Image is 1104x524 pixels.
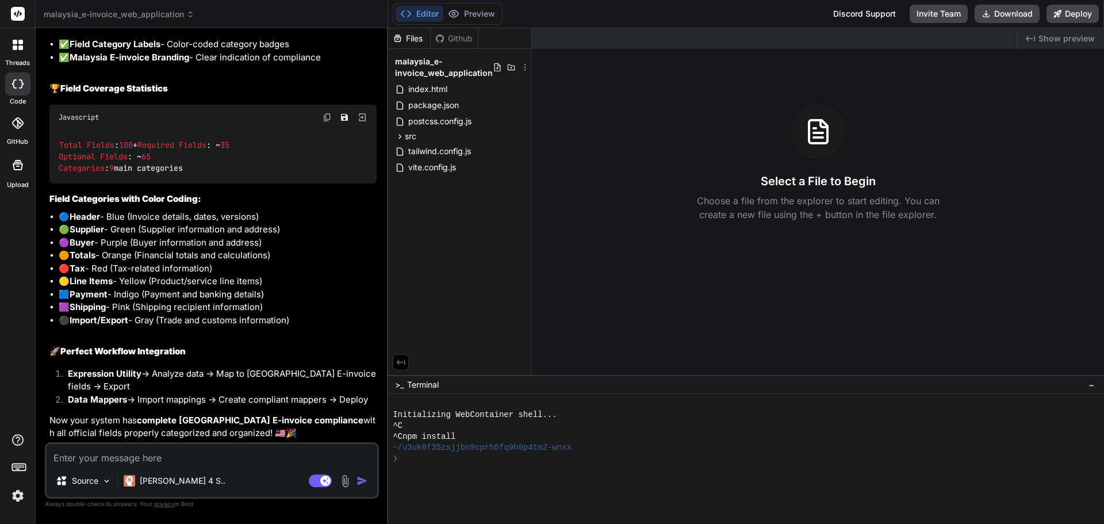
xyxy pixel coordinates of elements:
label: code [10,97,26,106]
li: 🔵 - Blue (Invoice details, dates, versions) [59,211,377,224]
strong: Payment [70,289,108,300]
button: Download [975,5,1040,23]
span: Show preview [1038,33,1095,44]
strong: Field Coverage Statistics [60,83,168,94]
strong: Totals [70,250,95,261]
li: 🟡 - Yellow (Product/service line items) [59,275,377,288]
strong: Malaysia E-invoice Branding [70,52,189,63]
strong: Data Mappers [68,394,127,405]
li: 🟦 - Indigo (Payment and banking details) [59,288,377,301]
img: attachment [339,475,352,488]
strong: complete [GEOGRAPHIC_DATA] E-invoice compliance [137,415,363,426]
span: >_ [395,379,404,391]
li: 🟪 - Pink (Shipping recipient information) [59,301,377,314]
li: 🟢 - Green (Supplier information and address) [59,223,377,236]
strong: Field Category Labels [70,39,160,49]
span: malaysia_e-invoice_web_application [44,9,194,20]
label: threads [5,58,30,68]
button: Preview [443,6,500,22]
button: Invite Team [910,5,968,23]
span: Optional [59,151,95,162]
span: malaysia_e-invoice_web_application [395,56,493,79]
strong: Perfect Workflow Integration [60,346,186,357]
p: Choose a file from the explorer to start editing. You can create a new file using the + button in... [689,194,947,221]
span: 100 [119,140,133,150]
span: package.json [407,98,460,112]
strong: Header [70,211,100,222]
span: postcss.config.js [407,114,473,128]
strong: Field Categories with Color Coding: [49,193,201,204]
li: ⚫ - Gray (Trade and customs information) [59,314,377,327]
img: copy [323,113,332,122]
img: settings [8,486,28,506]
span: ❯ [393,453,398,464]
span: Total [59,140,82,150]
strong: Expression Utility [68,368,141,379]
span: privacy [154,500,175,507]
span: Fields [100,151,128,162]
button: Save file [336,109,352,125]
span: src [405,131,416,142]
strong: Line Items [70,276,113,286]
span: − [1088,379,1095,391]
li: → Analyze data → Map to [GEOGRAPHIC_DATA] E-invoice fields → Export [59,368,377,393]
div: Discord Support [826,5,903,23]
img: Claude 4 Sonnet [124,475,135,487]
h3: Select a File to Begin [761,173,876,189]
button: − [1086,376,1097,394]
span: vite.config.js [407,160,457,174]
span: Categories [59,163,105,174]
button: Editor [396,6,443,22]
span: 9 [109,163,114,174]
p: Always double-check its answers. Your in Bind [45,499,379,510]
div: Files [388,33,430,44]
div: Github [431,33,478,44]
button: Deploy [1046,5,1099,23]
span: 65 [141,151,151,162]
h2: 🚀 [49,345,377,358]
h2: 🏆 [49,82,377,95]
li: ✅ - Color-coded category badges [59,38,377,51]
strong: Import/Export [70,315,128,326]
p: [PERSON_NAME] 4 S.. [140,475,225,487]
img: Pick Models [102,476,112,486]
span: ^C [393,420,402,431]
span: Fields [179,140,206,150]
label: GitHub [7,137,28,147]
li: → Import mappings → Create compliant mappers → Deploy [59,393,377,410]
span: tailwind.config.js [407,144,472,158]
p: Source [72,475,98,487]
strong: Supplier [70,224,104,235]
span: ^Cnpm install [393,431,455,442]
span: Required [137,140,174,150]
span: index.html [407,82,448,96]
span: Javascript [59,113,99,122]
li: 🟣 - Purple (Buyer information and address) [59,236,377,250]
label: Upload [7,180,29,190]
img: icon [356,475,368,487]
li: 🟠 - Orange (Financial totals and calculations) [59,249,377,262]
span: ~/u3uk0f35zsjjbn9cprh6fq9h0p4tm2-wnxx [393,442,572,453]
li: 🔴 - Red (Tax-related information) [59,262,377,276]
span: Initializing WebContainer shell... [393,410,557,420]
strong: Shipping [70,301,106,312]
strong: Tax [70,263,85,274]
span: 35 [220,140,229,150]
code: : + : ~ : ~ : main categories [59,139,229,175]
p: Now your system has with all official fields properly categorized and organized! 🇲🇾🎉 [49,414,377,440]
li: ✅ - Clear indication of compliance [59,51,377,64]
span: Terminal [407,379,439,391]
span: Fields [87,140,114,150]
strong: Buyer [70,237,94,248]
img: Open in Browser [357,112,367,123]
